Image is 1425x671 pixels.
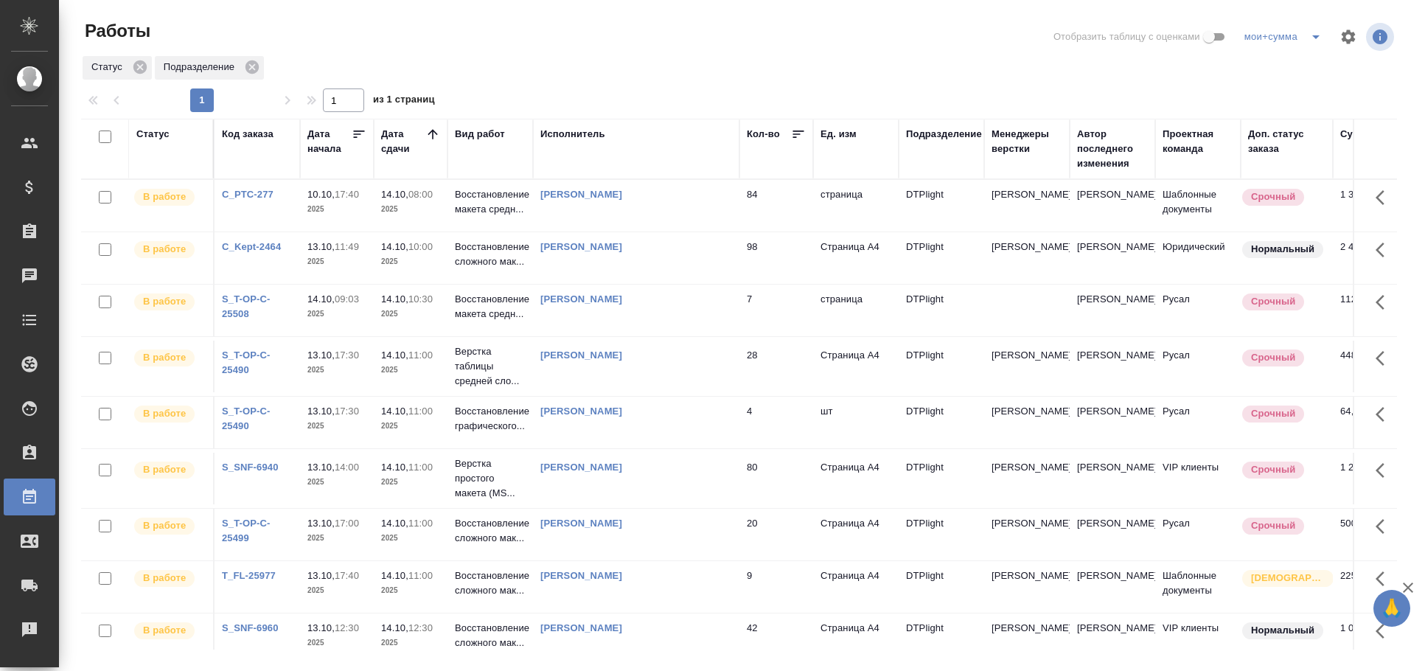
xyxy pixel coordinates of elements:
[1379,593,1404,624] span: 🙏
[381,241,408,252] p: 14.10,
[1070,285,1155,336] td: [PERSON_NAME]
[1241,25,1331,49] div: split button
[1251,350,1295,365] p: Срочный
[1333,232,1407,284] td: 2 450,00 ₽
[335,350,359,361] p: 17:30
[992,404,1062,419] p: [PERSON_NAME]
[1367,232,1402,268] button: Здесь прячутся важные кнопки
[739,561,813,613] td: 9
[307,531,366,546] p: 2025
[143,350,186,365] p: В работе
[307,307,366,321] p: 2025
[222,127,273,142] div: Код заказа
[747,127,780,142] div: Кол-во
[307,462,335,473] p: 13.10,
[992,240,1062,254] p: [PERSON_NAME]
[1070,613,1155,665] td: [PERSON_NAME]
[143,518,186,533] p: В работе
[455,516,526,546] p: Восстановление сложного мак...
[381,570,408,581] p: 14.10,
[133,460,206,480] div: Исполнитель выполняет работу
[1163,127,1233,156] div: Проектная команда
[381,583,440,598] p: 2025
[540,241,622,252] a: [PERSON_NAME]
[899,509,984,560] td: DTPlight
[381,636,440,650] p: 2025
[992,516,1062,531] p: [PERSON_NAME]
[133,240,206,260] div: Исполнитель выполняет работу
[455,240,526,269] p: Восстановление сложного мак...
[143,294,186,309] p: В работе
[899,561,984,613] td: DTPlight
[739,397,813,448] td: 4
[455,292,526,321] p: Восстановление макета средн...
[1251,462,1295,477] p: Срочный
[1155,613,1241,665] td: VIP клиенты
[992,460,1062,475] p: [PERSON_NAME]
[1331,19,1366,55] span: Настроить таблицу
[1155,341,1241,392] td: Русал
[1155,509,1241,560] td: Русал
[1070,232,1155,284] td: [PERSON_NAME]
[408,570,433,581] p: 11:00
[1155,285,1241,336] td: Русал
[373,91,435,112] span: из 1 страниц
[222,241,281,252] a: C_Kept-2464
[307,127,352,156] div: Дата начала
[1367,341,1402,376] button: Здесь прячутся важные кнопки
[335,189,359,200] p: 17:40
[222,350,271,375] a: S_T-OP-C-25490
[335,241,359,252] p: 11:49
[906,127,982,142] div: Подразделение
[83,56,152,80] div: Статус
[143,190,186,204] p: В работе
[381,406,408,417] p: 14.10,
[540,293,622,305] a: [PERSON_NAME]
[540,189,622,200] a: [PERSON_NAME]
[1155,453,1241,504] td: VIP клиенты
[1367,397,1402,432] button: Здесь прячутся важные кнопки
[540,570,622,581] a: [PERSON_NAME]
[899,613,984,665] td: DTPlight
[307,189,335,200] p: 10.10,
[899,232,984,284] td: DTPlight
[91,60,128,74] p: Статус
[455,187,526,217] p: Восстановление макета средн...
[133,621,206,641] div: Исполнитель выполняет работу
[133,187,206,207] div: Исполнитель выполняет работу
[540,462,622,473] a: [PERSON_NAME]
[540,350,622,361] a: [PERSON_NAME]
[899,453,984,504] td: DTPlight
[813,341,899,392] td: Страница А4
[307,622,335,633] p: 13.10,
[143,623,186,638] p: В работе
[813,285,899,336] td: страница
[143,406,186,421] p: В работе
[455,456,526,501] p: Верстка простого макета (MS...
[813,453,899,504] td: Страница А4
[381,293,408,305] p: 14.10,
[164,60,240,74] p: Подразделение
[335,406,359,417] p: 17:30
[1367,285,1402,320] button: Здесь прячутся важные кнопки
[1333,613,1407,665] td: 1 050,00 ₽
[408,293,433,305] p: 10:30
[1155,397,1241,448] td: Русал
[899,285,984,336] td: DTPlight
[335,570,359,581] p: 17:40
[222,518,271,543] a: S_T-OP-C-25499
[1070,561,1155,613] td: [PERSON_NAME]
[307,350,335,361] p: 13.10,
[992,569,1062,583] p: [PERSON_NAME]
[133,292,206,312] div: Исполнитель выполняет работу
[992,127,1062,156] div: Менеджеры верстки
[133,569,206,588] div: Исполнитель выполняет работу
[335,518,359,529] p: 17:00
[992,621,1062,636] p: [PERSON_NAME]
[1070,453,1155,504] td: [PERSON_NAME]
[1333,509,1407,560] td: 500,00 ₽
[1070,509,1155,560] td: [PERSON_NAME]
[1155,561,1241,613] td: Шаблонные документы
[222,293,271,319] a: S_T-OP-C-25508
[222,462,279,473] a: S_SNF-6940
